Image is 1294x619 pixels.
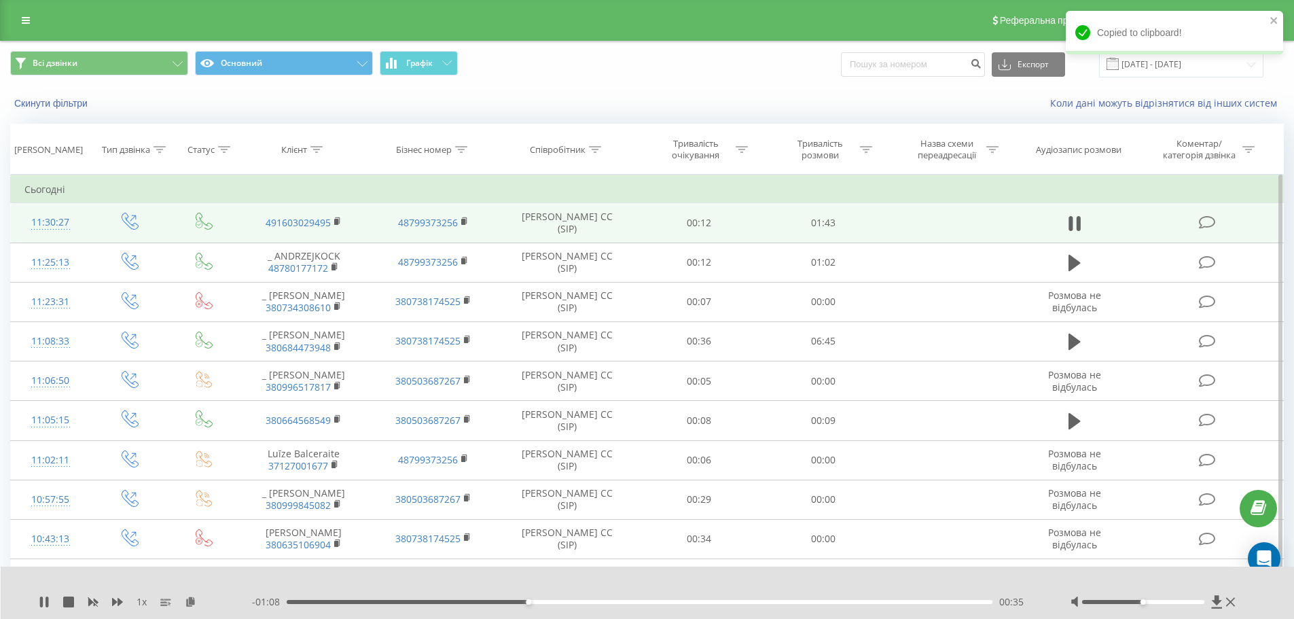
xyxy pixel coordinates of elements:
[24,368,77,394] div: 11:06:50
[761,361,886,401] td: 00:00
[841,52,985,77] input: Пошук за номером
[1140,599,1146,605] div: Accessibility label
[395,295,461,308] a: 380738174525
[239,440,368,480] td: Luīze Balceraite
[281,144,307,156] div: Клієнт
[10,51,188,75] button: Всі дзвінки
[102,144,150,156] div: Тип дзвінка
[761,440,886,480] td: 00:00
[396,144,452,156] div: Бізнес номер
[1248,542,1280,575] div: Open Intercom Messenger
[395,414,461,427] a: 380503687267
[266,341,331,354] a: 380684473948
[266,414,331,427] a: 380664568549
[266,301,331,314] a: 380734308610
[1066,11,1283,54] div: Copied to clipboard!
[33,58,77,69] span: Всі дзвінки
[1048,447,1101,472] span: Розмова не відбулась
[1048,289,1101,314] span: Розмова не відбулась
[637,321,761,361] td: 00:36
[24,328,77,355] div: 11:08:33
[637,559,761,599] td: 00:33
[268,262,328,275] a: 48780177172
[380,51,458,75] button: Графік
[268,459,328,472] a: 37127001677
[1000,15,1100,26] span: Реферальна програма
[395,374,461,387] a: 380503687267
[266,538,331,551] a: 380635106904
[784,138,857,161] div: Тривалість розмови
[395,493,461,506] a: 380503687267
[252,595,287,609] span: - 01:08
[239,321,368,361] td: _ [PERSON_NAME]
[239,243,368,282] td: _ ANDRZEJKOCK
[24,565,77,592] div: 10:40:55
[761,401,886,440] td: 00:09
[761,519,886,559] td: 00:00
[761,243,886,282] td: 01:02
[1048,526,1101,551] span: Розмова не відбулась
[992,52,1065,77] button: Експорт
[761,282,886,321] td: 00:00
[10,97,94,109] button: Скинути фільтри
[395,532,461,545] a: 380738174525
[637,519,761,559] td: 00:34
[11,176,1284,203] td: Сьогодні
[660,138,732,161] div: Тривалість очікування
[24,289,77,315] div: 11:23:31
[637,282,761,321] td: 00:07
[498,480,637,519] td: [PERSON_NAME] CC (SIP)
[1036,144,1121,156] div: Аудіозапис розмови
[24,447,77,474] div: 11:02:11
[14,144,83,156] div: [PERSON_NAME]
[498,243,637,282] td: [PERSON_NAME] CC (SIP)
[498,401,637,440] td: [PERSON_NAME] CC (SIP)
[195,51,373,75] button: Основний
[239,361,368,401] td: _ [PERSON_NAME]
[1160,138,1239,161] div: Коментар/категорія дзвінка
[398,216,458,229] a: 48799373256
[530,144,586,156] div: Співробітник
[637,440,761,480] td: 00:06
[266,381,331,393] a: 380996517817
[761,559,886,599] td: 00:03
[637,480,761,519] td: 00:29
[1048,368,1101,393] span: Розмова не відбулась
[498,361,637,401] td: [PERSON_NAME] CC (SIP)
[498,559,637,599] td: [PERSON_NAME] CC (SIP)
[24,526,77,552] div: 10:43:13
[187,144,215,156] div: Статус
[24,249,77,276] div: 11:25:13
[498,321,637,361] td: [PERSON_NAME] CC (SIP)
[398,453,458,466] a: 48799373256
[498,440,637,480] td: [PERSON_NAME] CC (SIP)
[637,243,761,282] td: 00:12
[24,209,77,236] div: 11:30:27
[24,487,77,513] div: 10:57:55
[406,58,433,68] span: Графік
[910,138,983,161] div: Назва схеми переадресації
[498,519,637,559] td: [PERSON_NAME] CC (SIP)
[526,599,531,605] div: Accessibility label
[395,334,461,347] a: 380738174525
[1050,96,1284,109] a: Коли дані можуть відрізнятися вiд інших систем
[637,401,761,440] td: 00:08
[239,559,368,599] td: _ Наталія
[999,595,1024,609] span: 00:35
[398,255,458,268] a: 48799373256
[498,203,637,243] td: [PERSON_NAME] CC (SIP)
[637,361,761,401] td: 00:05
[761,203,886,243] td: 01:43
[266,216,331,229] a: 491603029495
[239,282,368,321] td: _ [PERSON_NAME]
[239,480,368,519] td: _ [PERSON_NAME]
[266,499,331,512] a: 380999845082
[761,480,886,519] td: 00:00
[761,321,886,361] td: 06:45
[1048,487,1101,512] span: Розмова не відбулась
[137,595,147,609] span: 1 x
[1270,15,1279,28] button: close
[498,282,637,321] td: [PERSON_NAME] CC (SIP)
[24,407,77,434] div: 11:05:15
[637,203,761,243] td: 00:12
